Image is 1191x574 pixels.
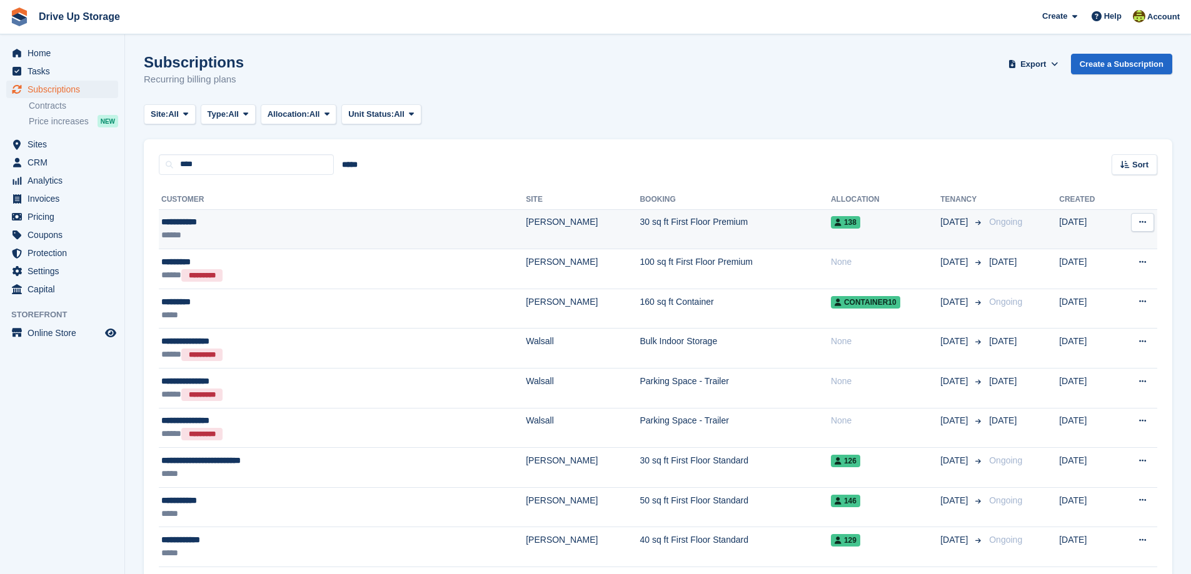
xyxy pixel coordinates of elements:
[168,108,179,121] span: All
[6,172,118,189] a: menu
[1059,527,1115,567] td: [DATE]
[640,249,830,289] td: 100 sq ft First Floor Premium
[526,190,640,210] th: Site
[940,190,984,210] th: Tenancy
[151,108,168,121] span: Site:
[6,226,118,244] a: menu
[6,136,118,153] a: menu
[831,455,860,467] span: 126
[6,324,118,342] a: menu
[28,262,103,280] span: Settings
[831,414,940,427] div: None
[989,376,1017,386] span: [DATE]
[1006,54,1061,74] button: Export
[989,415,1017,425] span: [DATE]
[831,296,900,309] span: Container10
[831,375,940,388] div: None
[6,244,118,262] a: menu
[11,309,124,321] span: Storefront
[640,527,830,567] td: 40 sq ft First Floor Standard
[940,215,970,229] span: [DATE]
[989,257,1017,267] span: [DATE]
[940,255,970,269] span: [DATE]
[159,190,526,210] th: Customer
[526,487,640,527] td: [PERSON_NAME]
[1059,408,1115,448] td: [DATE]
[10,7,29,26] img: stora-icon-8386f47178a22dfd0bd8f6a31ec36ba5ce8667c1dd55bd0f319d3a0aa187defe.svg
[640,408,830,448] td: Parking Space - Trailer
[28,190,103,207] span: Invoices
[989,495,1022,505] span: Ongoing
[6,280,118,298] a: menu
[98,115,118,127] div: NEW
[831,335,940,348] div: None
[940,494,970,507] span: [DATE]
[28,280,103,298] span: Capital
[940,375,970,388] span: [DATE]
[989,455,1022,465] span: Ongoing
[6,62,118,80] a: menu
[28,154,103,171] span: CRM
[640,329,830,369] td: Bulk Indoor Storage
[640,487,830,527] td: 50 sq ft First Floor Standard
[28,226,103,244] span: Coupons
[940,533,970,547] span: [DATE]
[28,208,103,225] span: Pricing
[1020,58,1046,71] span: Export
[989,535,1022,545] span: Ongoing
[6,262,118,280] a: menu
[1132,159,1148,171] span: Sort
[1059,249,1115,289] td: [DATE]
[1059,369,1115,408] td: [DATE]
[526,249,640,289] td: [PERSON_NAME]
[831,255,940,269] div: None
[940,454,970,467] span: [DATE]
[640,289,830,329] td: 160 sq ft Container
[28,44,103,62] span: Home
[6,44,118,62] a: menu
[268,108,309,121] span: Allocation:
[831,190,940,210] th: Allocation
[831,534,860,547] span: 129
[640,209,830,249] td: 30 sq ft First Floor Premium
[28,62,103,80] span: Tasks
[831,495,860,507] span: 146
[144,54,244,71] h1: Subscriptions
[341,104,421,125] button: Unit Status: All
[1071,54,1172,74] a: Create a Subscription
[1059,487,1115,527] td: [DATE]
[526,289,640,329] td: [PERSON_NAME]
[989,336,1017,346] span: [DATE]
[28,136,103,153] span: Sites
[6,154,118,171] a: menu
[34,6,125,27] a: Drive Up Storage
[144,104,196,125] button: Site: All
[144,72,244,87] p: Recurring billing plans
[6,208,118,225] a: menu
[309,108,320,121] span: All
[394,108,405,121] span: All
[526,329,640,369] td: Walsall
[28,172,103,189] span: Analytics
[228,108,239,121] span: All
[940,295,970,309] span: [DATE]
[1042,10,1067,22] span: Create
[526,209,640,249] td: [PERSON_NAME]
[526,448,640,488] td: [PERSON_NAME]
[940,335,970,348] span: [DATE]
[1133,10,1145,22] img: Lindsay Dawes
[640,190,830,210] th: Booking
[1147,11,1180,23] span: Account
[940,414,970,427] span: [DATE]
[1059,448,1115,488] td: [DATE]
[989,297,1022,307] span: Ongoing
[28,324,103,342] span: Online Store
[989,217,1022,227] span: Ongoing
[103,325,118,340] a: Preview store
[1104,10,1122,22] span: Help
[6,190,118,207] a: menu
[28,81,103,98] span: Subscriptions
[348,108,394,121] span: Unit Status:
[29,114,118,128] a: Price increases NEW
[28,244,103,262] span: Protection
